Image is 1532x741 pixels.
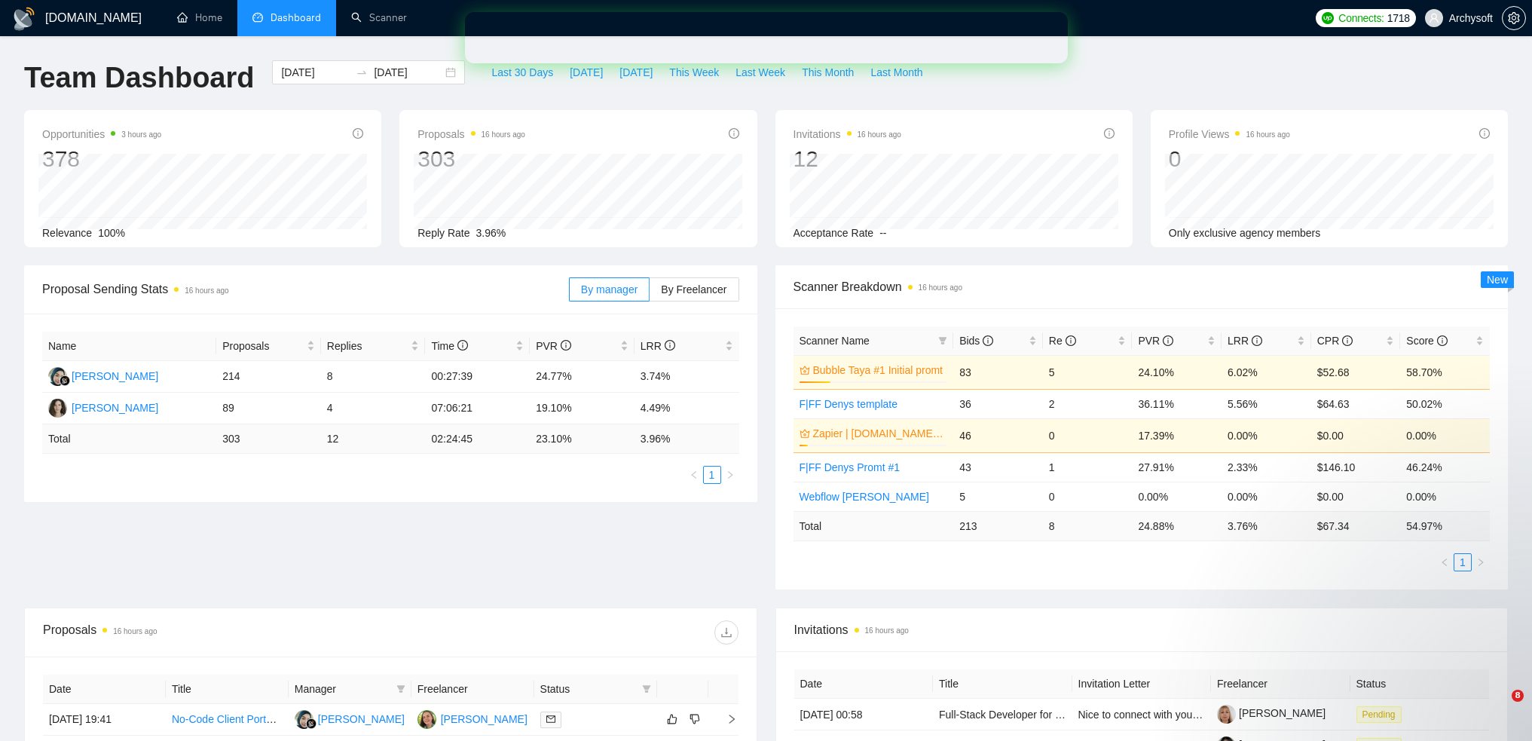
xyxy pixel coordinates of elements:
img: NA [295,710,313,729]
span: Only exclusive agency members [1169,227,1321,239]
th: Replies [321,332,426,361]
th: Manager [289,675,411,704]
td: 46.24% [1400,452,1490,482]
a: AS[PERSON_NAME] [48,401,158,413]
time: 3 hours ago [121,130,161,139]
td: 3.96 % [635,424,739,454]
td: 6.02% [1222,355,1311,389]
th: Date [794,669,934,699]
span: left [690,470,699,479]
a: searchScanner [351,11,407,24]
span: By Freelancer [661,283,726,295]
span: 100% [98,227,125,239]
button: left [685,466,703,484]
a: Bubble Taya #1 Initial promt [813,362,945,378]
td: $ 67.34 [1311,511,1401,540]
span: like [667,713,677,725]
div: 303 [417,145,525,173]
span: info-circle [1437,335,1448,346]
span: Profile Views [1169,125,1290,143]
time: 16 hours ago [919,283,962,292]
span: download [715,626,738,638]
span: Last 30 Days [491,64,553,81]
a: [PERSON_NAME] [1217,707,1326,719]
td: 43 [953,452,1043,482]
input: Start date [281,64,350,81]
span: This Month [802,64,854,81]
span: crown [800,428,810,439]
span: New [1487,274,1508,286]
td: 0 [1043,482,1133,511]
a: homeHome [177,11,222,24]
span: LRR [1228,335,1262,347]
td: 12 [321,424,426,454]
a: setting [1502,12,1526,24]
div: [PERSON_NAME] [441,711,527,727]
div: [PERSON_NAME] [72,400,158,416]
span: right [714,714,737,724]
a: NA[PERSON_NAME] [295,712,405,724]
span: Status [540,681,636,697]
time: 16 hours ago [482,130,525,139]
span: Scanner Name [800,335,870,347]
span: right [726,470,735,479]
div: Proposals [43,620,390,645]
span: info-circle [665,340,675,351]
span: Scanner Breakdown [794,277,1491,296]
li: Previous Page [1436,553,1454,571]
span: left [1440,558,1449,567]
td: 5 [953,482,1043,511]
td: 213 [953,511,1043,540]
img: logo [12,7,36,31]
a: Webflow [PERSON_NAME] [800,491,929,503]
td: 27.91% [1132,452,1222,482]
button: setting [1502,6,1526,30]
span: filter [393,678,408,700]
td: 4 [321,393,426,424]
span: dislike [690,713,700,725]
span: filter [642,684,651,694]
th: Date [43,675,166,704]
button: right [1472,553,1490,571]
td: 36 [953,389,1043,418]
td: 24.77% [530,361,635,393]
span: dashboard [252,12,263,23]
span: filter [639,678,654,700]
span: to [356,66,368,78]
time: 16 hours ago [858,130,901,139]
td: 2 [1043,389,1133,418]
button: like [663,710,681,728]
td: 19.10% [530,393,635,424]
span: info-circle [561,340,571,351]
span: info-circle [1342,335,1353,346]
th: Name [42,332,216,361]
td: 1 [1043,452,1133,482]
span: swap-right [356,66,368,78]
td: $146.10 [1311,452,1401,482]
li: 1 [703,466,721,484]
th: Title [166,675,289,704]
td: 24.10% [1132,355,1222,389]
button: [DATE] [561,60,611,84]
div: 0 [1169,145,1290,173]
span: Replies [327,338,408,354]
td: 24.88 % [1132,511,1222,540]
td: 0 [1043,418,1133,452]
span: Proposals [417,125,525,143]
span: Connects: [1338,10,1384,26]
td: 58.70% [1400,355,1490,389]
li: 1 [1454,553,1472,571]
span: 3.96% [476,227,506,239]
a: F|FF Denys template [800,398,897,410]
span: Proposals [222,338,304,354]
td: 50.02% [1400,389,1490,418]
div: 12 [794,145,901,173]
button: Last 30 Days [483,60,561,84]
span: setting [1503,12,1525,24]
button: This Month [794,60,862,84]
div: [PERSON_NAME] [72,368,158,384]
td: 8 [321,361,426,393]
td: 54.97 % [1400,511,1490,540]
img: gigradar-bm.png [60,375,70,386]
img: AS [48,399,67,418]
